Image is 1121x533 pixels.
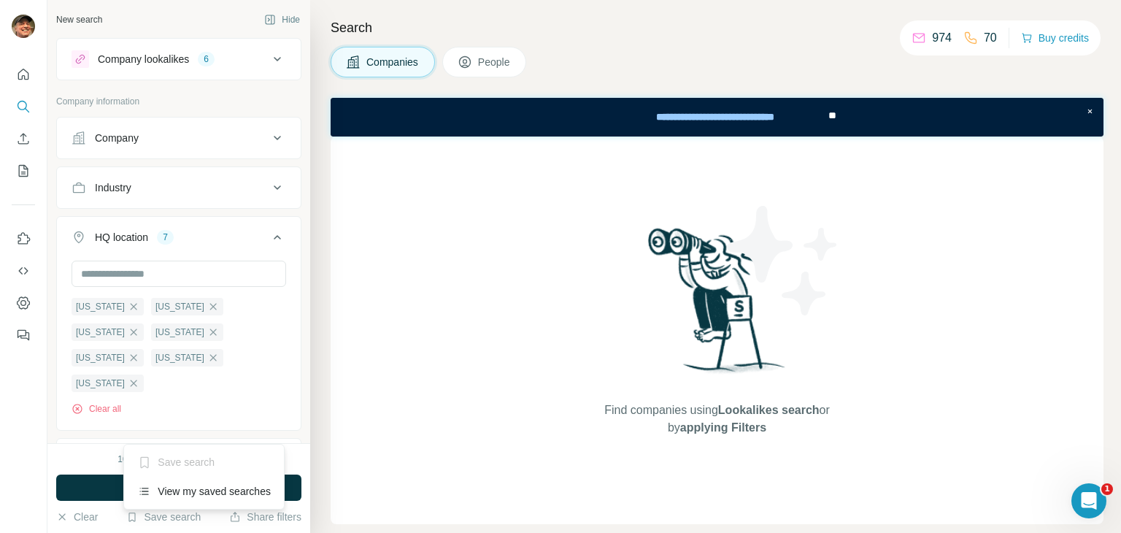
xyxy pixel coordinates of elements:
button: Run search [56,475,301,501]
span: People [478,55,512,69]
span: [US_STATE] [76,351,125,364]
button: Buy credits [1021,28,1089,48]
button: Enrich CSV [12,126,35,152]
button: Industry [57,170,301,205]
p: 974 [932,29,952,47]
button: Search [12,93,35,120]
div: 10000 search results remaining [118,453,239,466]
button: Annual revenue ($) [57,442,301,477]
div: Save search [127,448,281,477]
span: [US_STATE] [155,300,204,313]
p: Company information [56,95,301,108]
button: Hide [254,9,310,31]
span: Lookalikes search [718,404,820,416]
img: Surfe Illustration - Stars [717,195,849,326]
button: My lists [12,158,35,184]
img: Surfe Illustration - Woman searching with binoculars [642,224,793,387]
div: 7 [157,231,174,244]
button: Save search [126,510,201,524]
button: Use Surfe on LinkedIn [12,226,35,252]
iframe: Banner [331,98,1103,137]
button: Clear all [72,402,121,415]
iframe: Intercom live chat [1071,483,1106,518]
button: Dashboard [12,290,35,316]
div: HQ location [95,230,148,245]
div: Industry [95,180,131,195]
div: 6 [198,53,215,66]
span: [US_STATE] [155,351,204,364]
span: [US_STATE] [155,326,204,339]
span: [US_STATE] [76,326,125,339]
span: Find companies using or by [600,402,833,437]
div: Company [95,131,139,145]
span: applying Filters [680,421,766,434]
button: Share filters [229,510,301,524]
button: Clear [56,510,98,524]
h4: Search [331,18,1103,38]
span: 1 [1101,483,1113,495]
div: New search [56,13,102,26]
p: 70 [984,29,997,47]
img: Avatar [12,15,35,38]
button: HQ location7 [57,220,301,261]
span: Companies [366,55,420,69]
div: View my saved searches [127,477,281,506]
button: Company [57,120,301,156]
button: Company lookalikes6 [57,42,301,77]
button: Feedback [12,322,35,348]
span: [US_STATE] [76,300,125,313]
button: Use Surfe API [12,258,35,284]
span: [US_STATE] [76,377,125,390]
button: Quick start [12,61,35,88]
div: Company lookalikes [98,52,189,66]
